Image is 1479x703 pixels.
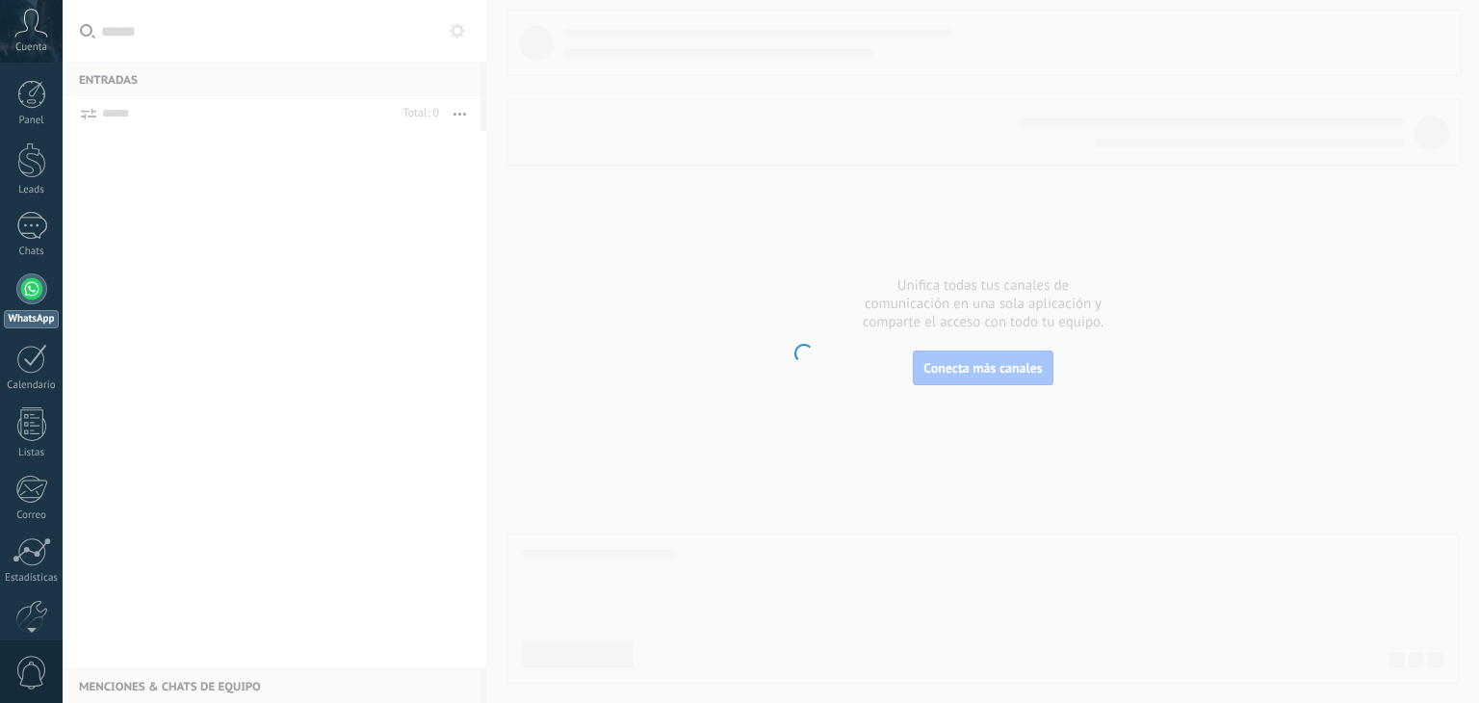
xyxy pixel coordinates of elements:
div: Leads [4,184,60,196]
div: Estadísticas [4,572,60,585]
div: Calendario [4,379,60,392]
div: Chats [4,246,60,258]
div: Listas [4,447,60,459]
span: Cuenta [15,41,47,54]
div: Panel [4,115,60,127]
div: Correo [4,509,60,522]
div: WhatsApp [4,310,59,328]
